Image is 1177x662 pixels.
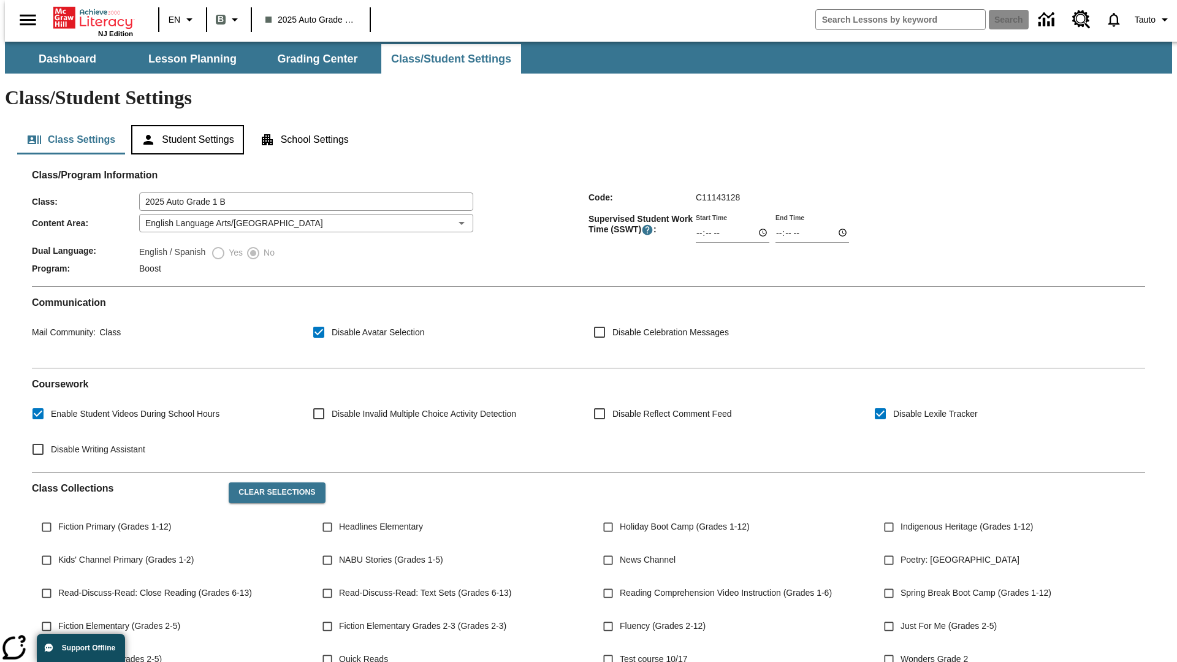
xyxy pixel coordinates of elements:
h1: Class/Student Settings [5,86,1172,109]
span: Dual Language : [32,246,139,256]
span: Enable Student Videos During School Hours [51,408,219,420]
button: Clear Selections [229,482,325,503]
span: Code : [588,192,696,202]
a: Notifications [1098,4,1130,36]
button: Profile/Settings [1130,9,1177,31]
a: Resource Center, Will open in new tab [1065,3,1098,36]
h2: Class/Program Information [32,169,1145,181]
span: Class [96,327,121,337]
button: Dashboard [6,44,129,74]
span: Read-Discuss-Read: Close Reading (Grades 6-13) [58,587,252,599]
span: Support Offline [62,644,115,652]
span: Disable Avatar Selection [332,326,425,339]
div: Communication [32,297,1145,358]
button: Boost Class color is gray green. Change class color [211,9,247,31]
span: Just For Me (Grades 2-5) [901,620,997,633]
span: Grading Center [277,52,357,66]
span: Program : [32,264,139,273]
span: Fluency (Grades 2-12) [620,620,706,633]
div: Class/Program Information [32,181,1145,276]
button: Student Settings [131,125,243,154]
label: English / Spanish [139,246,205,261]
h2: Class Collections [32,482,219,494]
label: Start Time [696,213,727,222]
button: Grading Center [256,44,379,74]
span: Headlines Elementary [339,520,423,533]
div: English Language Arts/[GEOGRAPHIC_DATA] [139,214,473,232]
a: Data Center [1031,3,1065,37]
span: C11143128 [696,192,740,202]
span: Boost [139,264,161,273]
span: Content Area : [32,218,139,228]
label: End Time [775,213,804,222]
span: Disable Reflect Comment Feed [612,408,732,420]
span: Holiday Boot Camp (Grades 1-12) [620,520,750,533]
span: Fiction Elementary Grades 2-3 (Grades 2-3) [339,620,506,633]
span: Spring Break Boot Camp (Grades 1-12) [901,587,1051,599]
button: Supervised Student Work Time is the timeframe when students can take LevelSet and when lessons ar... [641,224,653,236]
h2: Communication [32,297,1145,308]
span: NABU Stories (Grades 1-5) [339,554,443,566]
span: Disable Lexile Tracker [893,408,978,420]
div: SubNavbar [5,44,522,74]
span: EN [169,13,180,26]
div: Coursework [32,378,1145,462]
span: Fiction Elementary (Grades 2-5) [58,620,180,633]
span: Indigenous Heritage (Grades 1-12) [901,520,1033,533]
a: Home [53,6,133,30]
div: Home [53,4,133,37]
span: Yes [226,246,243,259]
span: Read-Discuss-Read: Text Sets (Grades 6-13) [339,587,511,599]
div: Class/Student Settings [17,125,1160,154]
span: Dashboard [39,52,96,66]
button: Support Offline [37,634,125,662]
input: Class [139,192,473,211]
button: School Settings [250,125,359,154]
span: Poetry: [GEOGRAPHIC_DATA] [901,554,1019,566]
div: SubNavbar [5,42,1172,74]
span: Fiction Primary (Grades 1-12) [58,520,171,533]
button: Class Settings [17,125,125,154]
span: Class : [32,197,139,207]
span: Disable Writing Assistant [51,443,145,456]
span: Kids' Channel Primary (Grades 1-2) [58,554,194,566]
button: Language: EN, Select a language [163,9,202,31]
input: search field [816,10,985,29]
button: Lesson Planning [131,44,254,74]
span: Supervised Student Work Time (SSWT) : [588,214,696,236]
span: Mail Community : [32,327,96,337]
span: Tauto [1135,13,1156,26]
span: 2025 Auto Grade 1 B [265,13,356,26]
button: Class/Student Settings [381,44,521,74]
span: Disable Celebration Messages [612,326,729,339]
span: Lesson Planning [148,52,237,66]
span: B [218,12,224,27]
span: Reading Comprehension Video Instruction (Grades 1-6) [620,587,832,599]
span: News Channel [620,554,676,566]
h2: Course work [32,378,1145,390]
span: Class/Student Settings [391,52,511,66]
span: No [261,246,275,259]
span: NJ Edition [98,30,133,37]
button: Open side menu [10,2,46,38]
span: Disable Invalid Multiple Choice Activity Detection [332,408,516,420]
